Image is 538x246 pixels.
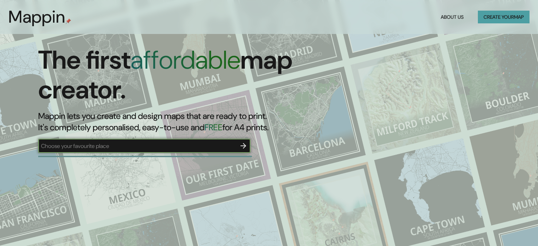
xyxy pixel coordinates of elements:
input: Choose your favourite place [38,142,236,150]
h2: Mappin lets you create and design maps that are ready to print. It's completely personalised, eas... [38,110,307,133]
h5: FREE [204,122,222,133]
button: About Us [438,11,467,24]
h1: affordable [131,44,241,76]
button: Create yourmap [478,11,530,24]
h3: Mappin [8,7,65,27]
h1: The first map creator. [38,45,307,110]
img: mappin-pin [65,18,71,24]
